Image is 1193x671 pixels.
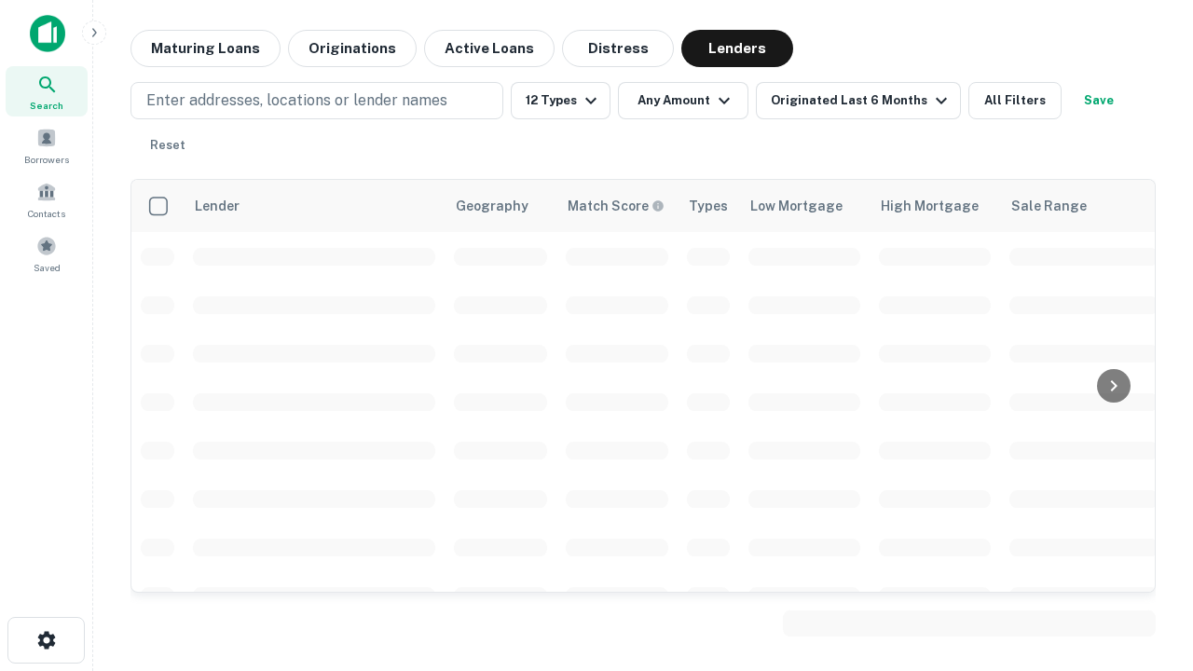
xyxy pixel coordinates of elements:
button: Active Loans [424,30,555,67]
a: Borrowers [6,120,88,171]
div: Sale Range [1011,195,1087,217]
span: Contacts [28,206,65,221]
a: Contacts [6,174,88,225]
th: High Mortgage [870,180,1000,232]
p: Enter addresses, locations or lender names [146,89,447,112]
th: Geography [445,180,556,232]
div: Low Mortgage [750,195,843,217]
span: Saved [34,260,61,275]
div: Lender [195,195,240,217]
button: Enter addresses, locations or lender names [130,82,503,119]
th: Types [678,180,739,232]
div: High Mortgage [881,195,979,217]
a: Search [6,66,88,116]
button: Reset [138,127,198,164]
div: Capitalize uses an advanced AI algorithm to match your search with the best lender. The match sco... [568,196,665,216]
div: Types [689,195,728,217]
h6: Match Score [568,196,661,216]
button: 12 Types [511,82,610,119]
button: Distress [562,30,674,67]
th: Capitalize uses an advanced AI algorithm to match your search with the best lender. The match sco... [556,180,678,232]
button: Any Amount [618,82,748,119]
button: Save your search to get updates of matches that match your search criteria. [1069,82,1129,119]
span: Search [30,98,63,113]
iframe: Chat Widget [1100,522,1193,611]
a: Saved [6,228,88,279]
th: Lender [184,180,445,232]
th: Low Mortgage [739,180,870,232]
div: Originated Last 6 Months [771,89,953,112]
button: All Filters [968,82,1062,119]
span: Borrowers [24,152,69,167]
img: capitalize-icon.png [30,15,65,52]
th: Sale Range [1000,180,1168,232]
button: Originated Last 6 Months [756,82,961,119]
button: Originations [288,30,417,67]
button: Lenders [681,30,793,67]
div: Geography [456,195,528,217]
button: Maturing Loans [130,30,281,67]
